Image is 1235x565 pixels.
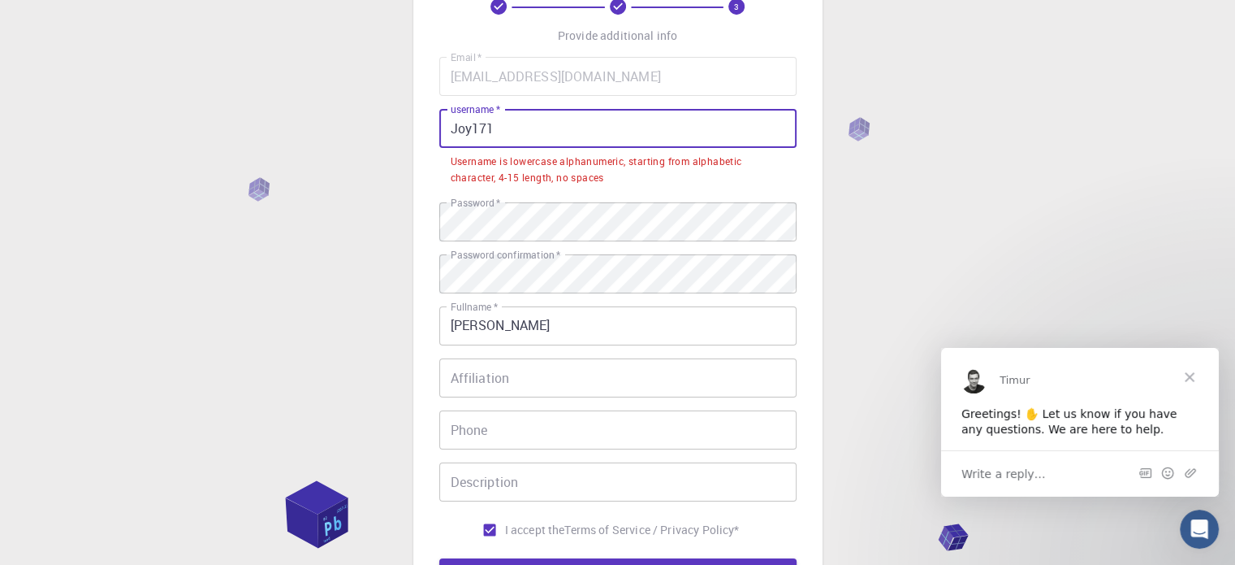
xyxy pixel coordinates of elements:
[734,1,739,12] text: 3
[564,522,739,538] a: Terms of Service / Privacy Policy*
[505,522,565,538] span: I accept the
[451,196,500,210] label: Password
[451,102,500,116] label: username
[451,300,498,314] label: Fullname
[451,154,785,186] div: Username is lowercase alphanumeric, starting from alphabetic character, 4-15 length, no spaces
[941,348,1219,497] iframe: Intercom live chat message
[564,522,739,538] p: Terms of Service / Privacy Policy *
[451,248,560,262] label: Password confirmation
[558,28,677,44] p: Provide additional info
[451,50,481,64] label: Email
[1180,510,1219,549] iframe: Intercom live chat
